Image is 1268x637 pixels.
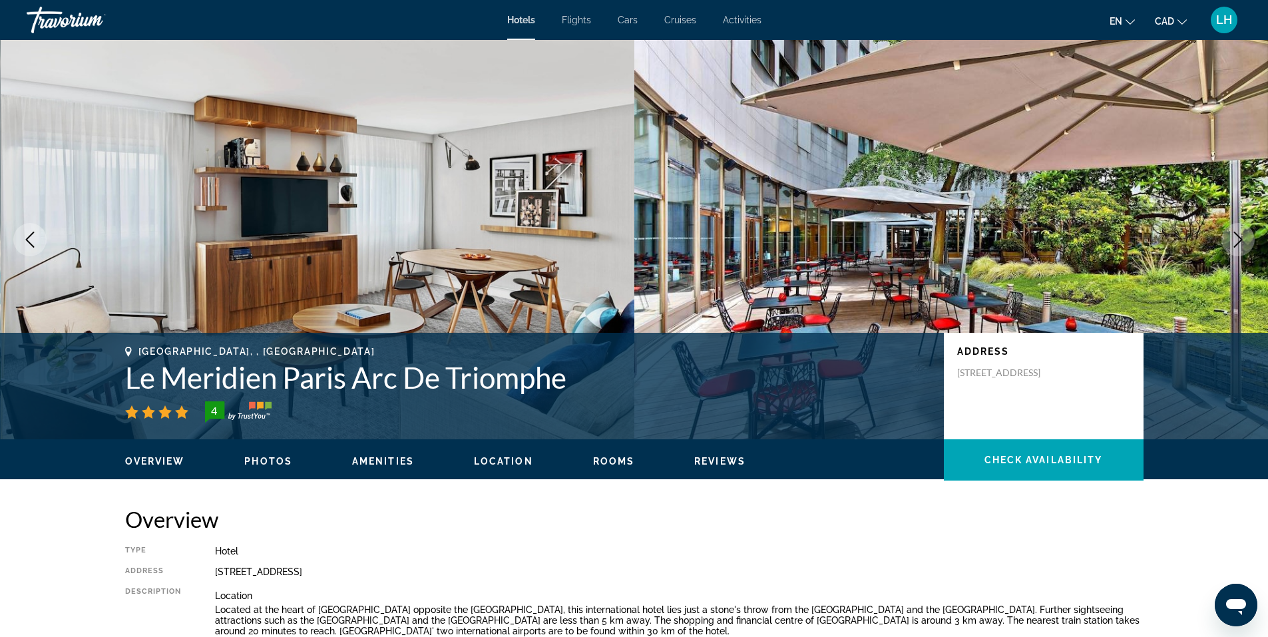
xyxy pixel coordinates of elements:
span: Overview [125,456,185,467]
div: Hotel [215,546,1144,556]
button: Location [474,455,533,467]
p: Location [215,590,1144,601]
button: Check Availability [944,439,1144,481]
button: Photos [244,455,292,467]
div: Address [125,566,182,577]
h2: Overview [125,506,1144,532]
button: Overview [125,455,185,467]
iframe: Button to launch messaging window [1215,584,1257,626]
button: Reviews [694,455,745,467]
button: Amenities [352,455,414,467]
span: en [1110,16,1122,27]
span: CAD [1155,16,1174,27]
button: Previous image [13,223,47,256]
a: Cruises [664,15,696,25]
span: Reviews [694,456,745,467]
button: User Menu [1207,6,1241,34]
span: [GEOGRAPHIC_DATA], , [GEOGRAPHIC_DATA] [138,346,375,357]
span: Location [474,456,533,467]
span: Check Availability [984,455,1103,465]
h1: Le Meridien Paris Arc De Triomphe [125,360,931,395]
img: trustyou-badge-hor.svg [205,401,272,423]
a: Flights [562,15,591,25]
span: Photos [244,456,292,467]
button: Change language [1110,11,1135,31]
button: Rooms [593,455,635,467]
a: Cars [618,15,638,25]
button: Change currency [1155,11,1187,31]
div: [STREET_ADDRESS] [215,566,1144,577]
span: Rooms [593,456,635,467]
p: Address [957,346,1130,357]
a: Activities [723,15,761,25]
div: Type [125,546,182,556]
p: [STREET_ADDRESS] [957,367,1064,379]
span: LH [1216,13,1232,27]
a: Hotels [507,15,535,25]
a: Travorium [27,3,160,37]
span: Amenities [352,456,414,467]
p: Located at the heart of [GEOGRAPHIC_DATA] opposite the [GEOGRAPHIC_DATA], this international hote... [215,604,1144,636]
div: 4 [201,403,228,419]
button: Next image [1221,223,1255,256]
